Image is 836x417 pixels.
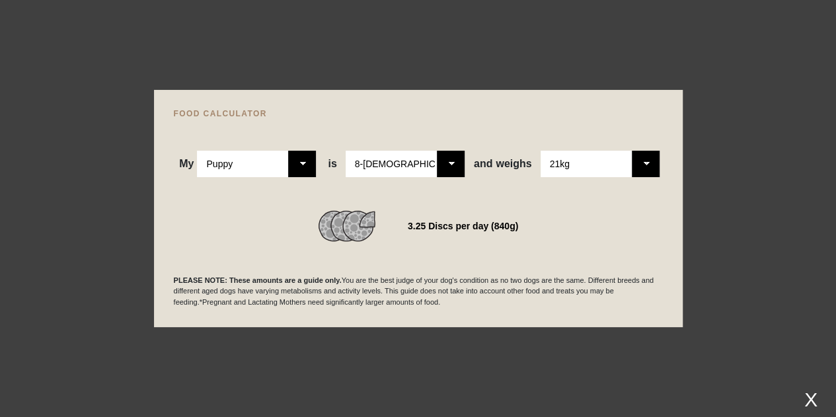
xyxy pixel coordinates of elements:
span: is [328,158,336,170]
div: 3.25 Discs per day (840g) [408,217,518,235]
p: You are the best judge of your dog's condition as no two dogs are the same. Different breeds and ... [174,275,663,308]
span: and [474,158,496,170]
span: My [179,158,194,170]
span: weighs [474,158,532,170]
b: PLEASE NOTE: These amounts are a guide only. [174,276,342,284]
div: X [799,389,823,410]
h4: FOOD CALCULATOR [174,110,663,118]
